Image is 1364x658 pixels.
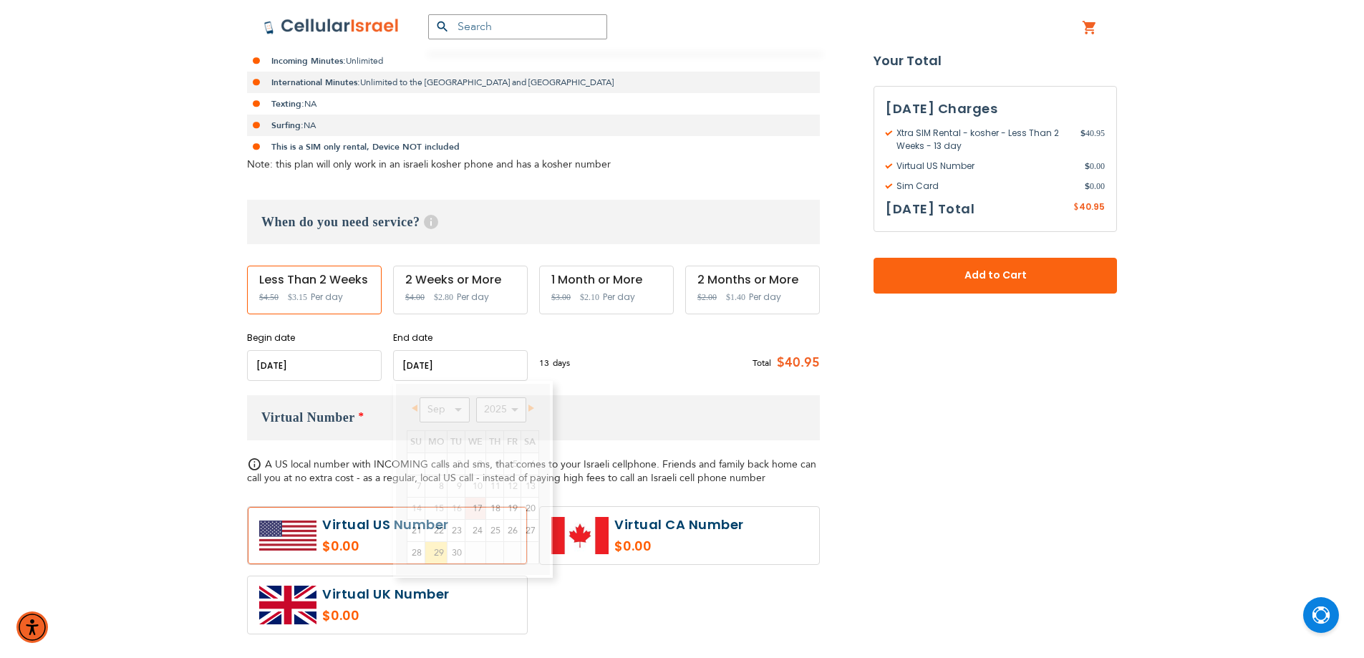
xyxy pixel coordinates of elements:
span: Sim Card [886,180,1085,193]
strong: Texting: [271,98,304,110]
img: Cellular Israel Logo [263,18,400,35]
span: Per day [457,291,489,304]
span: $2.10 [580,292,599,302]
a: 22 [425,520,447,541]
span: Per day [749,291,781,304]
span: 0.00 [1085,160,1105,173]
div: 1 Month or More [551,274,662,286]
li: Unlimited [247,50,820,72]
li: NA [247,115,820,136]
div: 2 Weeks or More [405,274,516,286]
h3: When do you need service? [247,200,820,244]
td: minimum 1 days rental Or minimum 4 months on Long term plans [425,497,448,519]
strong: Surfing: [271,120,304,131]
a: 21 [407,520,425,541]
a: 20 [521,498,538,519]
span: $ [1085,180,1090,193]
span: 0.00 [1085,180,1105,193]
span: $3.00 [551,292,571,302]
td: minimum 1 days rental Or minimum 4 months on Long term plans [448,497,465,519]
span: 16 [448,498,465,519]
div: Accessibility Menu [16,611,48,643]
a: 24 [465,520,485,541]
select: Select month [420,397,470,422]
input: MM/DD/YYYY [393,350,528,381]
span: days [553,357,570,369]
span: $ [1085,160,1090,173]
strong: International Minutes: [271,77,360,88]
span: 14 [407,498,425,519]
span: Prev [412,405,417,412]
a: 18 [486,498,503,519]
span: A US local number with INCOMING calls and sms, that comes to your Israeli cellphone. Friends and ... [247,458,816,485]
a: 19 [504,498,521,519]
input: Search [428,14,607,39]
a: 25 [486,520,503,541]
li: Unlimited to the [GEOGRAPHIC_DATA] and [GEOGRAPHIC_DATA] [247,72,820,93]
span: Virtual Number [261,410,355,425]
strong: Incoming Minutes: [271,55,346,67]
span: Per day [311,291,343,304]
span: Xtra SIM Rental - kosher - Less Than 2 Weeks - 13 day [886,127,1080,153]
a: 17 [465,498,485,519]
button: Add to Cart [874,258,1117,294]
a: 29 [425,542,447,563]
span: Per day [603,291,635,304]
span: $2.00 [697,292,717,302]
td: minimum 1 days rental Or minimum 4 months on Long term plans [407,497,425,519]
a: 27 [521,520,538,541]
span: $4.50 [259,292,279,302]
h3: [DATE] Charges [886,98,1105,120]
input: MM/DD/YYYY [247,350,382,381]
a: 23 [448,520,465,541]
strong: This is a SIM only rental, Device NOT included [271,141,460,153]
a: Next [520,400,538,417]
span: $4.00 [405,292,425,302]
span: Total [753,357,771,369]
span: Virtual US Number [886,160,1085,173]
span: 40.95 [1079,200,1105,213]
span: $40.95 [771,352,820,374]
label: End date [393,332,528,344]
span: $ [1073,201,1079,214]
span: $3.15 [288,292,307,302]
li: NA [247,93,820,115]
strong: Your Total [874,50,1117,72]
span: Help [424,215,438,229]
a: 28 [407,542,425,563]
span: $2.80 [434,292,453,302]
a: 30 [448,542,465,563]
h3: [DATE] Total [886,198,974,220]
span: 40.95 [1080,127,1105,153]
a: 26 [504,520,521,541]
div: 2 Months or More [697,274,808,286]
span: Add to Cart [921,268,1070,284]
div: Less Than 2 Weeks [259,274,369,286]
span: $1.40 [726,292,745,302]
span: $ [1080,127,1085,140]
span: 13 [539,357,553,369]
div: Note: this plan will only work in an israeli kosher phone and has a kosher number [247,158,820,171]
label: Begin date [247,332,382,344]
a: Prev [408,400,426,417]
span: 15 [425,498,447,519]
span: Next [528,405,534,412]
select: Select year [476,397,526,422]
